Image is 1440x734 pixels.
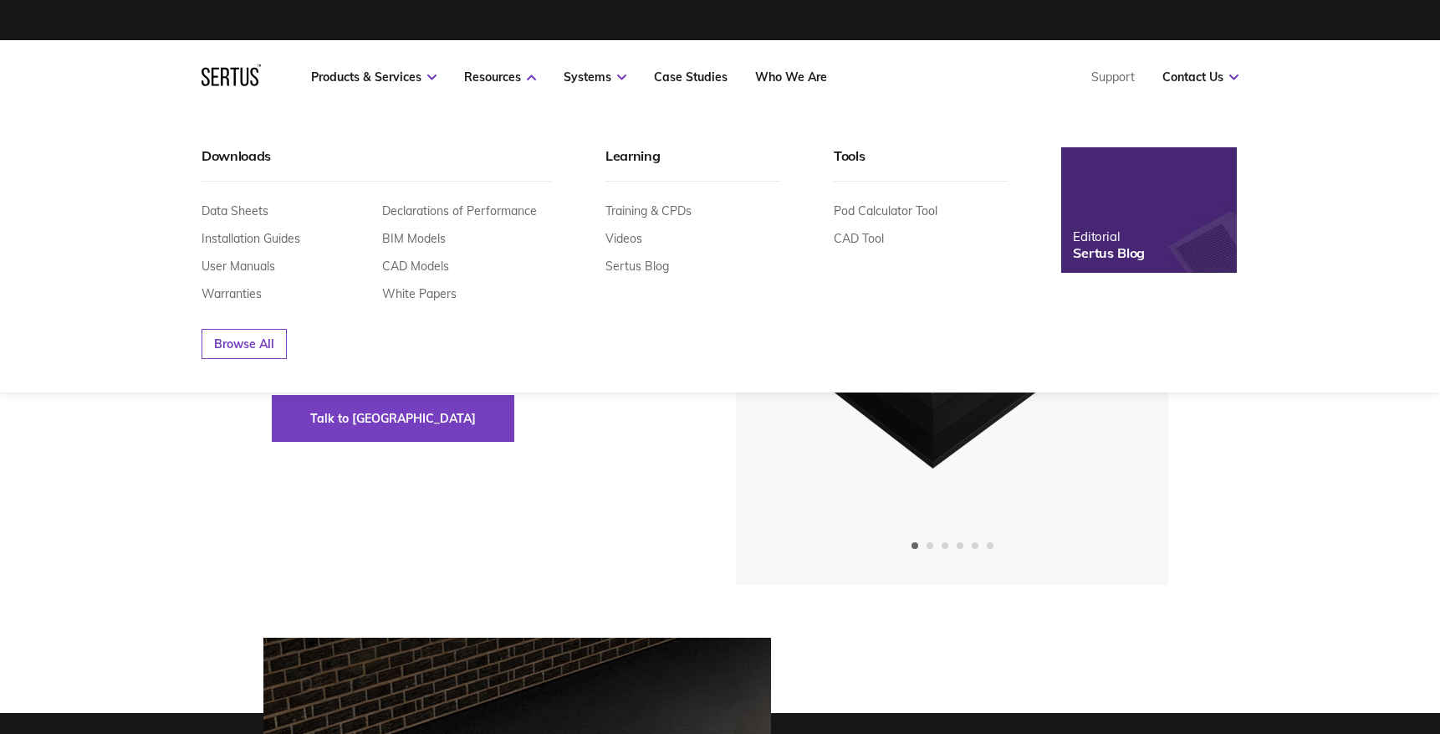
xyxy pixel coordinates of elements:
a: Installation Guides [202,231,300,246]
a: Pod Calculator Tool [834,203,937,218]
span: Go to slide 5 [972,542,978,549]
button: Talk to [GEOGRAPHIC_DATA] [272,395,514,442]
a: CAD Models [382,259,449,274]
a: Case Studies [654,69,728,85]
a: Data Sheets [202,203,268,218]
a: Declarations of Performance [382,203,537,218]
span: Go to slide 3 [942,542,948,549]
span: Go to slide 4 [957,542,963,549]
a: Sertus Blog [605,259,669,274]
a: EditorialSertus Blog [1061,147,1237,273]
a: Who We Are [755,69,827,85]
a: Contact Us [1162,69,1238,85]
div: Learning [605,147,780,182]
div: Sertus Blog [1073,244,1145,261]
a: Videos [605,231,642,246]
a: Browse All [202,329,287,359]
a: Systems [564,69,626,85]
div: Downloads [202,147,551,182]
a: Resources [464,69,536,85]
div: Editorial [1073,228,1145,244]
a: CAD Tool [834,231,884,246]
a: Products & Services [311,69,437,85]
a: White Papers [382,286,457,301]
span: Go to slide 2 [927,542,933,549]
a: Support [1091,69,1135,85]
span: Go to slide 6 [987,542,993,549]
a: User Manuals [202,259,275,274]
div: Tools [834,147,1009,182]
a: Warranties [202,286,262,301]
a: BIM Models [382,231,446,246]
a: Training & CPDs [605,203,692,218]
